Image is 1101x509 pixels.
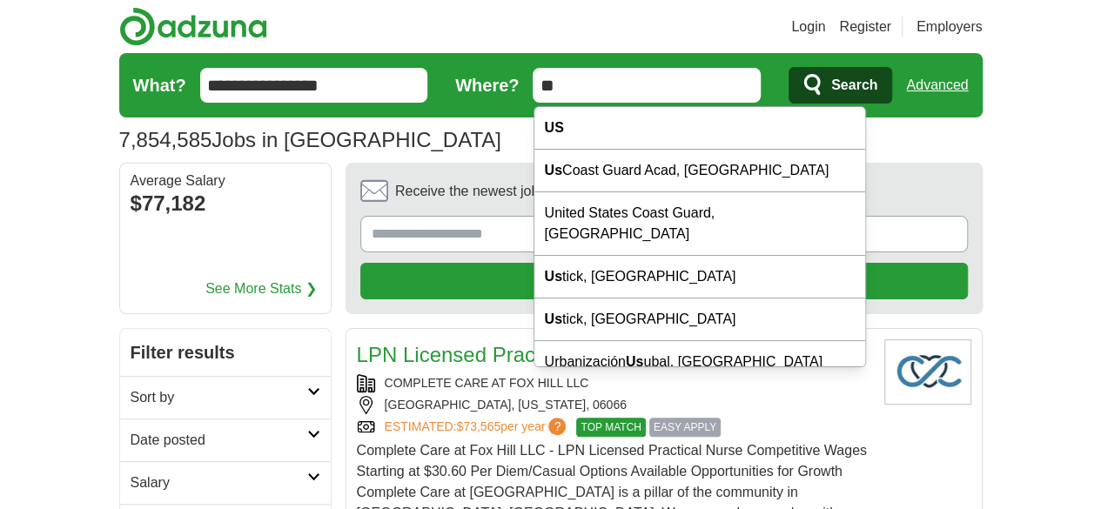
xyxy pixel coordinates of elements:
div: COMPLETE CARE AT FOX HILL LLC [357,374,870,392]
button: Search [789,67,892,104]
a: Login [791,17,825,37]
span: 7,854,585 [119,124,212,156]
h2: Salary [131,472,307,493]
h2: Sort by [131,387,307,408]
span: EASY APPLY [649,418,721,437]
strong: Us [545,269,562,284]
h2: Date posted [131,430,307,451]
a: Register [839,17,891,37]
a: See More Stats ❯ [205,278,317,299]
span: Search [831,68,877,103]
img: Adzuna logo [119,7,267,46]
div: tick, [GEOGRAPHIC_DATA] [534,298,865,341]
a: Salary [120,461,331,504]
div: $77,182 [131,188,320,219]
a: Sort by [120,376,331,419]
label: Where? [455,72,519,98]
span: $73,565 [456,419,500,433]
span: TOP MATCH [576,418,645,437]
button: Create alert [360,263,968,299]
div: Urbanización ubal, [GEOGRAPHIC_DATA] [534,341,865,384]
span: Receive the newest jobs for this search : [395,181,693,202]
img: Company logo [884,339,971,405]
div: [GEOGRAPHIC_DATA], [US_STATE], 06066 [357,396,870,414]
strong: Us [626,354,643,369]
span: ? [548,418,566,435]
strong: US [545,120,564,135]
div: Coast Guard Acad, [GEOGRAPHIC_DATA] [534,150,865,192]
label: What? [133,72,186,98]
h2: Filter results [120,329,331,376]
div: tick, [GEOGRAPHIC_DATA] [534,256,865,298]
a: LPN Licensed Practical Nurse [357,343,634,366]
a: ESTIMATED:$73,565per year? [385,418,570,437]
a: Date posted [120,419,331,461]
div: Average Salary [131,174,320,188]
div: United States Coast Guard, [GEOGRAPHIC_DATA] [534,192,865,256]
a: Advanced [906,68,968,103]
strong: Us [545,163,562,177]
h1: Jobs in [GEOGRAPHIC_DATA] [119,128,501,151]
strong: Us [545,311,562,326]
a: Employers [916,17,983,37]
